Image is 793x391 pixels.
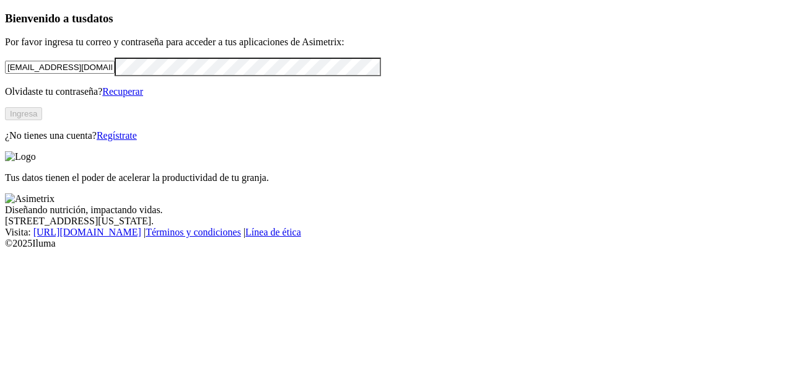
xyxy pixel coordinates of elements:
[5,227,788,238] div: Visita : | |
[102,86,143,97] a: Recuperar
[245,227,301,237] a: Línea de ética
[5,107,42,120] button: Ingresa
[5,216,788,227] div: [STREET_ADDRESS][US_STATE].
[5,238,788,249] div: © 2025 Iluma
[5,130,788,141] p: ¿No tienes una cuenta?
[87,12,113,25] span: datos
[5,193,55,204] img: Asimetrix
[5,172,788,183] p: Tus datos tienen el poder de acelerar la productividad de tu granja.
[5,12,788,25] h3: Bienvenido a tus
[5,204,788,216] div: Diseñando nutrición, impactando vidas.
[5,37,788,48] p: Por favor ingresa tu correo y contraseña para acceder a tus aplicaciones de Asimetrix:
[5,151,36,162] img: Logo
[5,61,115,74] input: Tu correo
[97,130,137,141] a: Regístrate
[146,227,241,237] a: Términos y condiciones
[5,86,788,97] p: Olvidaste tu contraseña?
[33,227,141,237] a: [URL][DOMAIN_NAME]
